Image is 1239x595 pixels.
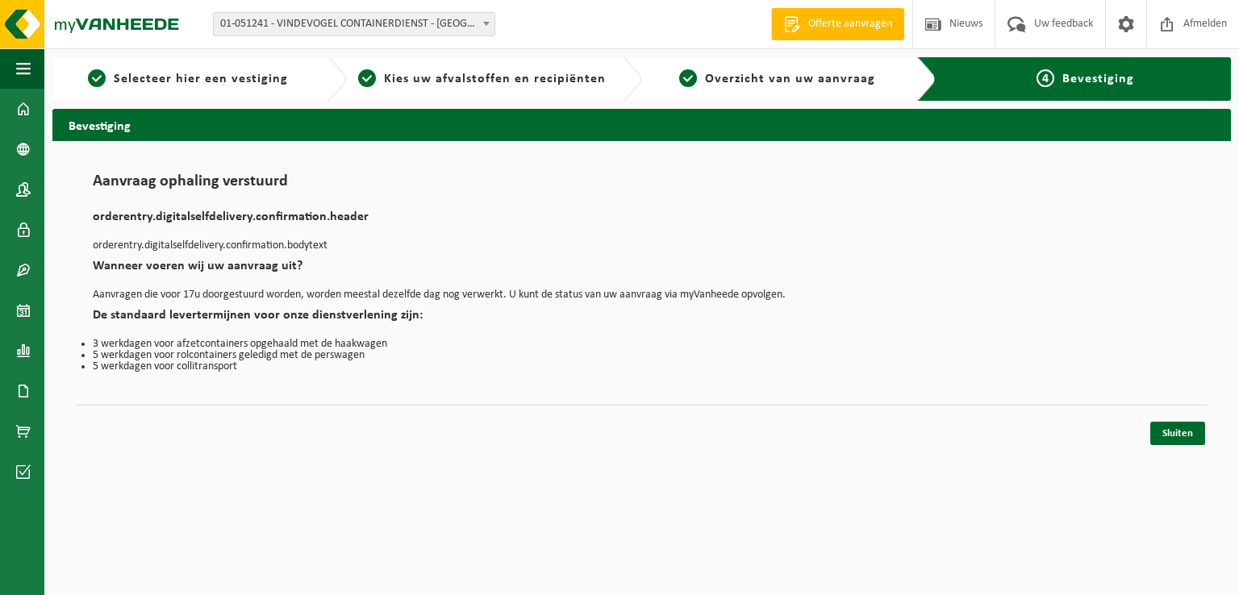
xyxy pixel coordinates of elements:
[384,73,606,85] span: Kies uw afvalstoffen en recipiënten
[355,69,609,89] a: 2Kies uw afvalstoffen en recipiënten
[358,69,376,87] span: 2
[93,260,1191,281] h2: Wanneer voeren wij uw aanvraag uit?
[93,289,1191,301] p: Aanvragen die voor 17u doorgestuurd worden, worden meestal dezelfde dag nog verwerkt. U kunt de s...
[705,73,875,85] span: Overzicht van uw aanvraag
[771,8,904,40] a: Offerte aanvragen
[93,173,1191,198] h1: Aanvraag ophaling verstuurd
[1037,69,1054,87] span: 4
[114,73,288,85] span: Selecteer hier een vestiging
[214,13,494,35] span: 01-051241 - VINDEVOGEL CONTAINERDIENST - OUDENAARDE - OUDENAARDE
[93,240,1191,252] p: orderentry.digitalselfdelivery.confirmation.bodytext
[60,69,315,89] a: 1Selecteer hier een vestiging
[93,350,1191,361] li: 5 werkdagen voor rolcontainers geledigd met de perswagen
[1062,73,1134,85] span: Bevestiging
[679,69,697,87] span: 3
[93,339,1191,350] li: 3 werkdagen voor afzetcontainers opgehaald met de haakwagen
[52,109,1231,140] h2: Bevestiging
[1150,422,1205,445] a: Sluiten
[93,361,1191,372] li: 5 werkdagen voor collitransport
[650,69,904,89] a: 3Overzicht van uw aanvraag
[213,12,495,36] span: 01-051241 - VINDEVOGEL CONTAINERDIENST - OUDENAARDE - OUDENAARDE
[88,69,106,87] span: 1
[804,16,896,32] span: Offerte aanvragen
[93,210,1191,232] h2: orderentry.digitalselfdelivery.confirmation.header
[93,309,1191,331] h2: De standaard levertermijnen voor onze dienstverlening zijn:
